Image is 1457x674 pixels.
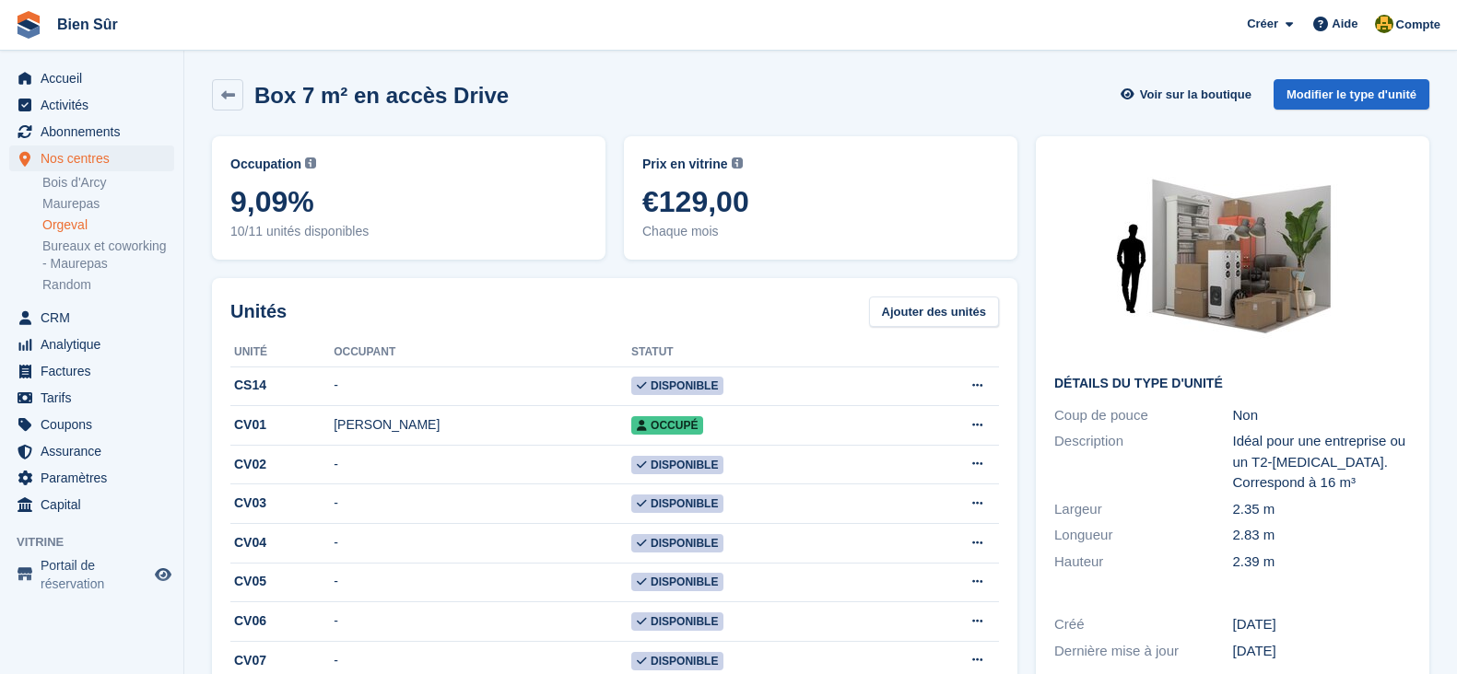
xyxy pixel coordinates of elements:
[732,157,743,168] img: icon-info-grey-7440780725fd019a000dd9b08b2336e03edf1995a4989e88bcd33f0948082b44.svg
[230,297,287,325] h2: Unités
[1247,15,1278,33] span: Créer
[230,222,587,241] span: 10/11 unités disponibles
[9,438,174,464] a: menu
[230,572,334,591] div: CV05
[631,652,723,670] span: Disponible
[41,119,151,145] span: Abonnements
[9,385,174,411] a: menu
[42,195,174,213] a: Maurepas
[642,155,728,174] span: Prix en vitrine
[1233,499,1412,520] div: 2.35 m
[1119,79,1259,110] a: Voir sur la boutique
[9,305,174,331] a: menu
[1375,15,1393,33] img: Fatima Kelaaoui
[42,174,174,192] a: Bois d'Arcy
[1274,79,1429,110] a: Modifier le type d'unité
[41,331,151,357] span: Analytique
[9,145,174,171] a: menu
[9,358,174,384] a: menu
[631,377,723,395] span: Disponible
[1054,499,1233,520] div: Largeur
[869,296,999,327] a: Ajouter des unités
[230,494,334,513] div: CV03
[1054,405,1233,426] div: Coup de pouce
[1095,155,1371,362] img: box-7m2.jpg
[631,416,703,435] span: Occupé
[631,573,723,591] span: Disponible
[334,366,631,406] td: -
[230,651,334,670] div: CV07
[9,465,174,491] a: menu
[9,119,174,145] a: menu
[41,358,151,384] span: Factures
[1054,552,1233,573] div: Hauteur
[230,455,334,474] div: CV02
[230,338,334,367] th: Unité
[1054,525,1233,546] div: Longueur
[334,563,631,602] td: -
[9,556,174,593] a: menu
[41,92,151,118] span: Activités
[1140,86,1251,104] span: Voir sur la boutique
[1233,552,1412,573] div: 2.39 m
[230,415,334,435] div: CV01
[1233,641,1412,662] div: [DATE]
[230,533,334,552] div: CV04
[42,216,174,234] a: Orgeval
[41,65,151,91] span: Accueil
[631,338,890,367] th: Statut
[1233,614,1412,635] div: [DATE]
[334,415,631,435] div: [PERSON_NAME]
[1233,525,1412,546] div: 2.83 m
[17,533,183,552] span: Vitrine
[50,9,125,40] a: Bien Sûr
[642,222,999,241] span: Chaque mois
[254,83,509,108] h2: Box 7 m² en accès Drive
[305,157,316,168] img: icon-info-grey-7440780725fd019a000dd9b08b2336e03edf1995a4989e88bcd33f0948082b44.svg
[230,376,334,395] div: CS14
[642,185,999,218] span: €129,00
[230,611,334,631] div: CV06
[41,145,151,171] span: Nos centres
[631,534,723,552] span: Disponible
[41,556,151,593] span: Portail de réservation
[42,276,174,294] a: Random
[1054,377,1411,391] h2: Détails du type d'unité
[15,11,42,39] img: stora-icon-8386f47178a22dfd0bd8f6a31ec36ba5ce8667c1dd55bd0f319d3a0aa187defe.svg
[1054,614,1233,635] div: Créé
[1396,16,1440,34] span: Compte
[334,602,631,642] td: -
[1233,405,1412,426] div: Non
[9,331,174,357] a: menu
[334,338,631,367] th: Occupant
[334,445,631,484] td: -
[631,612,723,631] span: Disponible
[230,185,587,218] span: 9,09%
[1233,431,1412,494] div: Idéal pour une entreprise ou un T2-[MEDICAL_DATA]. Correspond à 16 m³
[1054,641,1233,662] div: Dernière mise à jour
[9,492,174,517] a: menu
[1332,15,1357,33] span: Aide
[631,494,723,513] span: Disponible
[334,524,631,564] td: -
[41,492,151,517] span: Capital
[152,564,174,586] a: Boutique d'aperçu
[9,412,174,437] a: menu
[230,155,301,174] span: Occupation
[41,465,151,491] span: Paramètres
[334,484,631,524] td: -
[9,65,174,91] a: menu
[1054,431,1233,494] div: Description
[9,92,174,118] a: menu
[631,456,723,474] span: Disponible
[41,412,151,437] span: Coupons
[41,385,151,411] span: Tarifs
[41,305,151,331] span: CRM
[41,438,151,464] span: Assurance
[42,238,174,273] a: Bureaux et coworking - Maurepas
